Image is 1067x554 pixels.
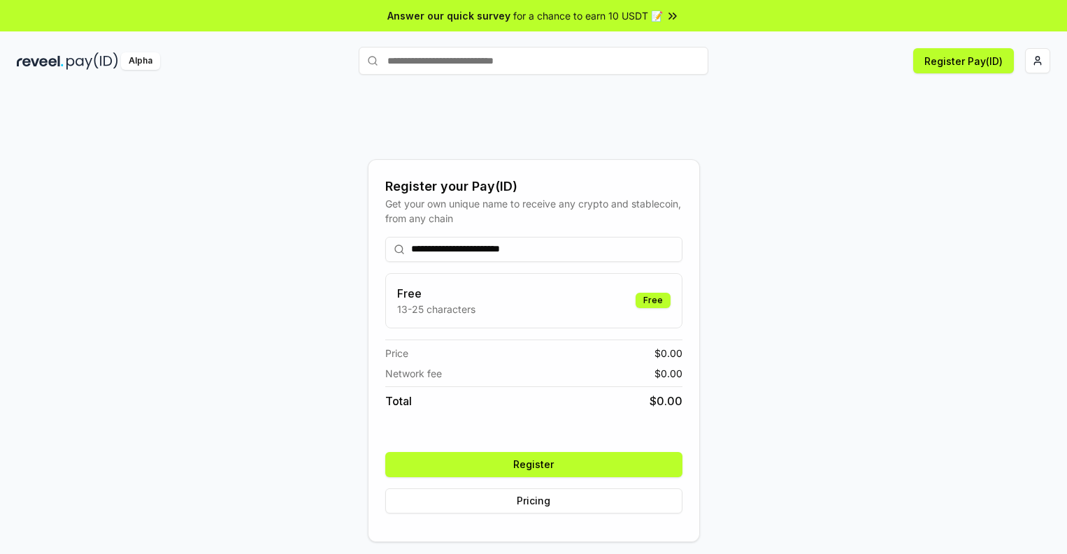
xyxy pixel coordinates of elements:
[387,8,510,23] span: Answer our quick survey
[121,52,160,70] div: Alpha
[385,366,442,381] span: Network fee
[654,346,682,360] span: $ 0.00
[385,177,682,196] div: Register your Pay(ID)
[385,346,408,360] span: Price
[385,452,682,477] button: Register
[397,302,475,316] p: 13-25 characters
[397,285,475,302] h3: Free
[385,196,682,226] div: Get your own unique name to receive any crypto and stablecoin, from any chain
[385,393,412,409] span: Total
[913,48,1014,73] button: Register Pay(ID)
[650,393,682,409] span: $ 0.00
[17,52,64,70] img: reveel_dark
[654,366,682,381] span: $ 0.00
[636,293,671,308] div: Free
[66,52,118,70] img: pay_id
[513,8,663,23] span: for a chance to earn 10 USDT 📝
[385,488,682,513] button: Pricing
